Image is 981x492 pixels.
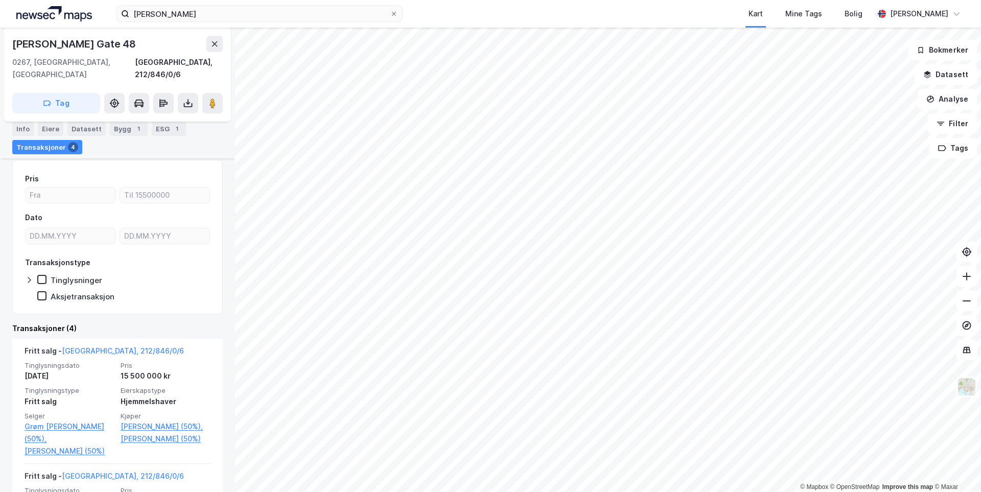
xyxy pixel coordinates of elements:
div: Transaksjoner [12,140,82,154]
img: logo.a4113a55bc3d86da70a041830d287a7e.svg [16,6,92,21]
div: Bolig [845,8,862,20]
div: Pris [25,173,39,185]
a: [PERSON_NAME] (50%) [121,433,211,445]
a: Mapbox [800,483,828,490]
div: Datasett [67,122,106,136]
div: [DATE] [25,370,114,382]
div: [PERSON_NAME] [890,8,948,20]
div: [PERSON_NAME] Gate 48 [12,36,138,52]
div: Aksjetransaksjon [51,292,114,301]
button: Bokmerker [908,40,977,60]
div: Eiere [38,122,63,136]
span: Selger [25,412,114,420]
div: 0267, [GEOGRAPHIC_DATA], [GEOGRAPHIC_DATA] [12,56,135,81]
div: Kontrollprogram for chat [930,443,981,492]
button: Datasett [915,64,977,85]
a: OpenStreetMap [830,483,880,490]
div: 1 [172,124,182,134]
span: Eierskapstype [121,386,211,395]
div: Dato [25,212,42,224]
a: [GEOGRAPHIC_DATA], 212/846/0/6 [62,472,184,480]
button: Tags [929,138,977,158]
span: Pris [121,361,211,370]
div: 1 [133,124,144,134]
button: Filter [928,113,977,134]
input: Søk på adresse, matrikkel, gårdeiere, leietakere eller personer [129,6,390,21]
button: Analyse [918,89,977,109]
div: Fritt salg - [25,345,184,361]
a: [PERSON_NAME] (50%), [121,420,211,433]
div: [GEOGRAPHIC_DATA], 212/846/0/6 [135,56,223,81]
span: Kjøper [121,412,211,420]
span: Tinglysningstype [25,386,114,395]
button: Tag [12,93,100,113]
div: Tinglysninger [51,275,102,285]
div: Transaksjonstype [25,256,90,269]
iframe: Chat Widget [930,443,981,492]
a: Grøm [PERSON_NAME] (50%), [25,420,114,445]
div: Fritt salg - [25,470,184,486]
input: Fra [26,188,115,203]
div: ESG [152,122,186,136]
div: Transaksjoner (4) [12,322,223,335]
div: Mine Tags [785,8,822,20]
div: 4 [68,142,78,152]
a: [GEOGRAPHIC_DATA], 212/846/0/6 [62,346,184,355]
a: Improve this map [882,483,933,490]
span: Tinglysningsdato [25,361,114,370]
div: Kart [749,8,763,20]
input: Til 15500000 [120,188,209,203]
input: DD.MM.YYYY [120,228,209,244]
input: DD.MM.YYYY [26,228,115,244]
div: Bygg [110,122,148,136]
div: Hjemmelshaver [121,395,211,408]
div: 15 500 000 kr [121,370,211,382]
div: Info [12,122,34,136]
div: Fritt salg [25,395,114,408]
img: Z [957,377,976,396]
a: [PERSON_NAME] (50%) [25,445,114,457]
